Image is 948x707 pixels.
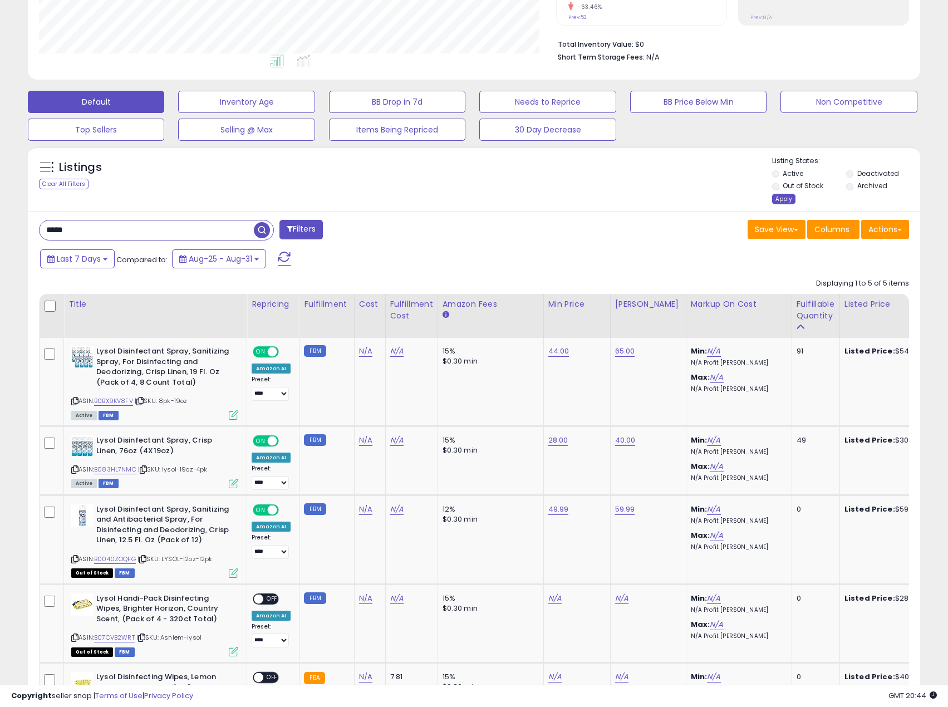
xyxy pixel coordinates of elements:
a: N/A [390,435,404,446]
span: OFF [277,436,295,446]
b: Min: [691,671,708,682]
b: Max: [691,461,710,472]
div: Min Price [548,298,606,310]
b: Min: [691,346,708,356]
span: ON [254,505,268,514]
div: 15% [443,593,535,603]
a: 44.00 [548,346,569,357]
button: Default [28,91,164,113]
b: Min: [691,435,708,445]
div: 7.81 [390,672,429,682]
button: Save View [748,220,805,239]
div: 91 [797,346,831,356]
span: | SKU: LYSOL-12oz-12pk [137,554,213,563]
a: 28.00 [548,435,568,446]
p: Listing States: [772,156,920,166]
div: Markup on Cost [691,298,787,310]
span: FBM [99,479,119,488]
b: Min: [691,593,708,603]
span: All listings currently available for purchase on Amazon [71,479,97,488]
img: 51D-KEeV3JL._SL40_.jpg [71,346,94,369]
div: $0.30 min [443,356,535,366]
div: Displaying 1 to 5 of 5 items [816,278,909,289]
img: 41zHhxzVw6L._SL40_.jpg [71,593,94,616]
a: B0BX9KV8FV [94,396,133,406]
th: The percentage added to the cost of goods (COGS) that forms the calculator for Min & Max prices. [686,294,792,338]
span: All listings that are currently out of stock and unavailable for purchase on Amazon [71,568,113,578]
a: N/A [707,671,720,683]
div: Amazon AI [252,611,291,621]
button: Last 7 Days [40,249,115,268]
label: Active [783,169,803,178]
label: Archived [857,181,887,190]
b: Listed Price: [844,593,895,603]
p: N/A Profit [PERSON_NAME] [691,359,783,367]
span: FBM [99,411,119,420]
div: $54.94 [844,346,937,356]
img: 41I-UxoySeL._SL40_.jpg [71,672,94,694]
label: Deactivated [857,169,899,178]
small: Prev: N/A [750,14,772,21]
button: Aug-25 - Aug-31 [172,249,266,268]
span: All listings that are currently out of stock and unavailable for purchase on Amazon [71,647,113,657]
a: 59.99 [615,504,635,515]
a: 49.99 [548,504,569,515]
div: Amazon AI [252,522,291,532]
b: Listed Price: [844,435,895,445]
p: N/A Profit [PERSON_NAME] [691,385,783,393]
a: N/A [710,530,723,541]
small: FBM [304,345,326,357]
small: Prev: 52 [568,14,587,21]
a: N/A [390,593,404,604]
div: $0.30 min [443,445,535,455]
span: FBM [115,568,135,578]
img: 41Nj1h7dUlL._SL40_.jpg [71,504,94,527]
button: Inventory Age [178,91,315,113]
div: [PERSON_NAME] [615,298,681,310]
div: Clear All Filters [39,179,89,189]
img: 51aYqaGGleL._SL40_.jpg [71,435,94,458]
div: Title [68,298,242,310]
div: Cost [359,298,381,310]
a: N/A [710,461,723,472]
a: N/A [548,671,562,683]
span: | SKU: 8pk-19oz [135,396,188,405]
span: All listings currently available for purchase on Amazon [71,411,97,420]
span: ON [254,347,268,357]
small: FBM [304,503,326,515]
div: 15% [443,672,535,682]
span: Aug-25 - Aug-31 [189,253,252,264]
a: N/A [359,346,372,357]
a: N/A [710,619,723,630]
div: $40.49 [844,672,937,682]
div: Amazon AI [252,453,291,463]
div: ASIN: [71,504,238,577]
b: Max: [691,372,710,382]
a: N/A [615,593,628,604]
div: $30.45 [844,435,937,445]
strong: Copyright [11,690,52,701]
span: N/A [646,52,660,62]
a: N/A [548,593,562,604]
p: N/A Profit [PERSON_NAME] [691,517,783,525]
div: Repricing [252,298,294,310]
a: 65.00 [615,346,635,357]
a: N/A [390,504,404,515]
b: Total Inventory Value: [558,40,633,49]
a: N/A [390,346,404,357]
span: FBM [115,647,135,657]
div: 15% [443,435,535,445]
button: Items Being Repriced [329,119,465,141]
button: Actions [861,220,909,239]
a: N/A [707,504,720,515]
p: N/A Profit [PERSON_NAME] [691,606,783,614]
div: 12% [443,504,535,514]
div: Amazon Fees [443,298,539,310]
a: Terms of Use [95,690,143,701]
div: 49 [797,435,831,445]
button: Non Competitive [780,91,917,113]
button: Filters [279,220,323,239]
b: Listed Price: [844,504,895,514]
div: 0 [797,672,831,682]
a: N/A [707,346,720,357]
